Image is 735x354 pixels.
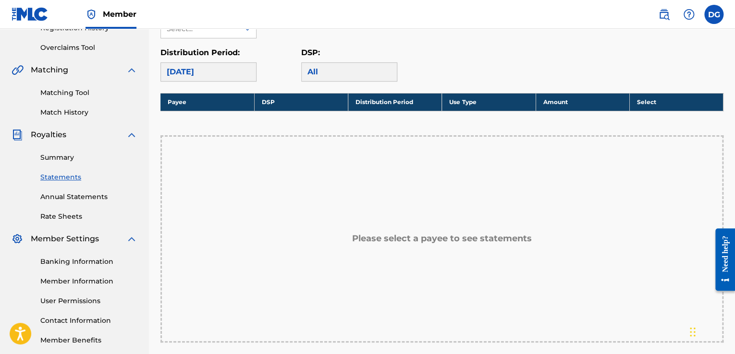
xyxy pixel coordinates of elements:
img: Member Settings [12,233,23,245]
a: Contact Information [40,316,137,326]
a: Match History [40,107,137,118]
img: help [683,9,695,20]
th: Payee [160,93,254,111]
a: User Permissions [40,296,137,306]
a: Public Search [654,5,674,24]
img: Royalties [12,129,23,141]
a: Member Benefits [40,335,137,345]
span: Member Settings [31,233,99,245]
a: Overclaims Tool [40,43,137,53]
div: Drag [690,318,696,346]
span: Matching [31,64,68,76]
img: expand [126,129,137,141]
a: Rate Sheets [40,212,137,222]
span: Royalties [31,129,66,141]
th: Amount [536,93,629,111]
a: Banking Information [40,257,137,267]
img: Matching [12,64,24,76]
img: Top Rightsholder [86,9,97,20]
a: Summary [40,153,137,163]
th: Select [629,93,723,111]
span: Member [103,9,136,20]
a: Annual Statements [40,192,137,202]
img: expand [126,64,137,76]
div: User Menu [704,5,723,24]
label: Distribution Period: [160,48,240,57]
a: Member Information [40,276,137,286]
th: Use Type [442,93,536,111]
div: Help [679,5,698,24]
th: Distribution Period [348,93,442,111]
img: expand [126,233,137,245]
a: Statements [40,172,137,182]
label: DSP: [301,48,320,57]
img: MLC Logo [12,7,49,21]
div: Select... [167,24,232,34]
img: search [658,9,670,20]
iframe: Chat Widget [687,308,735,354]
iframe: Resource Center [708,221,735,298]
a: Matching Tool [40,88,137,98]
th: DSP [254,93,348,111]
h5: Please select a payee to see statements [352,233,532,244]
